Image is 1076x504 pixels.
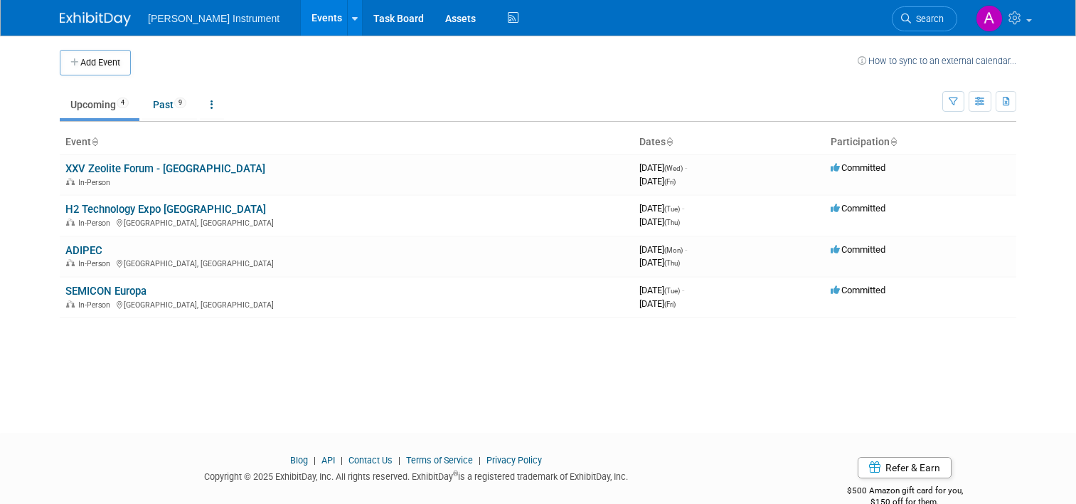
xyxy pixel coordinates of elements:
[685,244,687,255] span: -
[639,244,687,255] span: [DATE]
[174,98,186,108] span: 9
[321,455,335,466] a: API
[65,203,266,216] a: H2 Technology Expo [GEOGRAPHIC_DATA]
[348,455,393,466] a: Contact Us
[117,98,129,108] span: 4
[639,162,687,173] span: [DATE]
[60,91,139,118] a: Upcoming4
[142,91,197,118] a: Past9
[664,205,680,213] span: (Tue)
[911,14,944,24] span: Search
[337,455,346,466] span: |
[65,257,628,268] div: [GEOGRAPHIC_DATA], [GEOGRAPHIC_DATA]
[831,285,885,295] span: Committed
[664,300,676,308] span: (Fri)
[858,56,1016,66] a: How to sync to an external calendar...
[60,130,634,154] th: Event
[639,285,684,295] span: [DATE]
[406,455,473,466] a: Terms of Service
[682,203,684,214] span: -
[65,162,265,175] a: XXV Zeolite Forum - [GEOGRAPHIC_DATA]
[858,457,952,478] a: Refer & Earn
[65,216,628,228] div: [GEOGRAPHIC_DATA], [GEOGRAPHIC_DATA]
[664,246,683,254] span: (Mon)
[65,285,147,298] a: SEMICON Europa
[78,259,114,268] span: In-Person
[976,5,1003,32] img: André den Haan
[486,455,542,466] a: Privacy Policy
[78,219,114,228] span: In-Person
[664,287,680,295] span: (Tue)
[831,244,885,255] span: Committed
[60,12,131,26] img: ExhibitDay
[825,130,1016,154] th: Participation
[78,300,114,310] span: In-Person
[66,259,75,266] img: In-Person Event
[66,300,75,308] img: In-Person Event
[639,298,676,309] span: [DATE]
[475,455,484,466] span: |
[148,13,279,24] span: [PERSON_NAME] Instrument
[634,130,825,154] th: Dates
[91,136,98,147] a: Sort by Event Name
[831,162,885,173] span: Committed
[639,203,684,214] span: [DATE]
[685,162,687,173] span: -
[65,244,102,257] a: ADIPEC
[395,455,404,466] span: |
[639,257,680,268] span: [DATE]
[666,136,673,147] a: Sort by Start Date
[78,178,114,187] span: In-Person
[682,285,684,295] span: -
[831,203,885,214] span: Committed
[66,219,75,226] img: In-Person Event
[664,178,676,186] span: (Fri)
[892,6,957,31] a: Search
[664,219,680,226] span: (Thu)
[453,470,458,478] sup: ®
[664,259,680,267] span: (Thu)
[65,298,628,310] div: [GEOGRAPHIC_DATA], [GEOGRAPHIC_DATA]
[66,178,75,185] img: In-Person Event
[60,467,772,483] div: Copyright © 2025 ExhibitDay, Inc. All rights reserved. ExhibitDay is a registered trademark of Ex...
[290,455,308,466] a: Blog
[639,176,676,187] span: [DATE]
[310,455,319,466] span: |
[639,216,680,227] span: [DATE]
[60,50,131,75] button: Add Event
[664,164,683,172] span: (Wed)
[890,136,897,147] a: Sort by Participation Type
